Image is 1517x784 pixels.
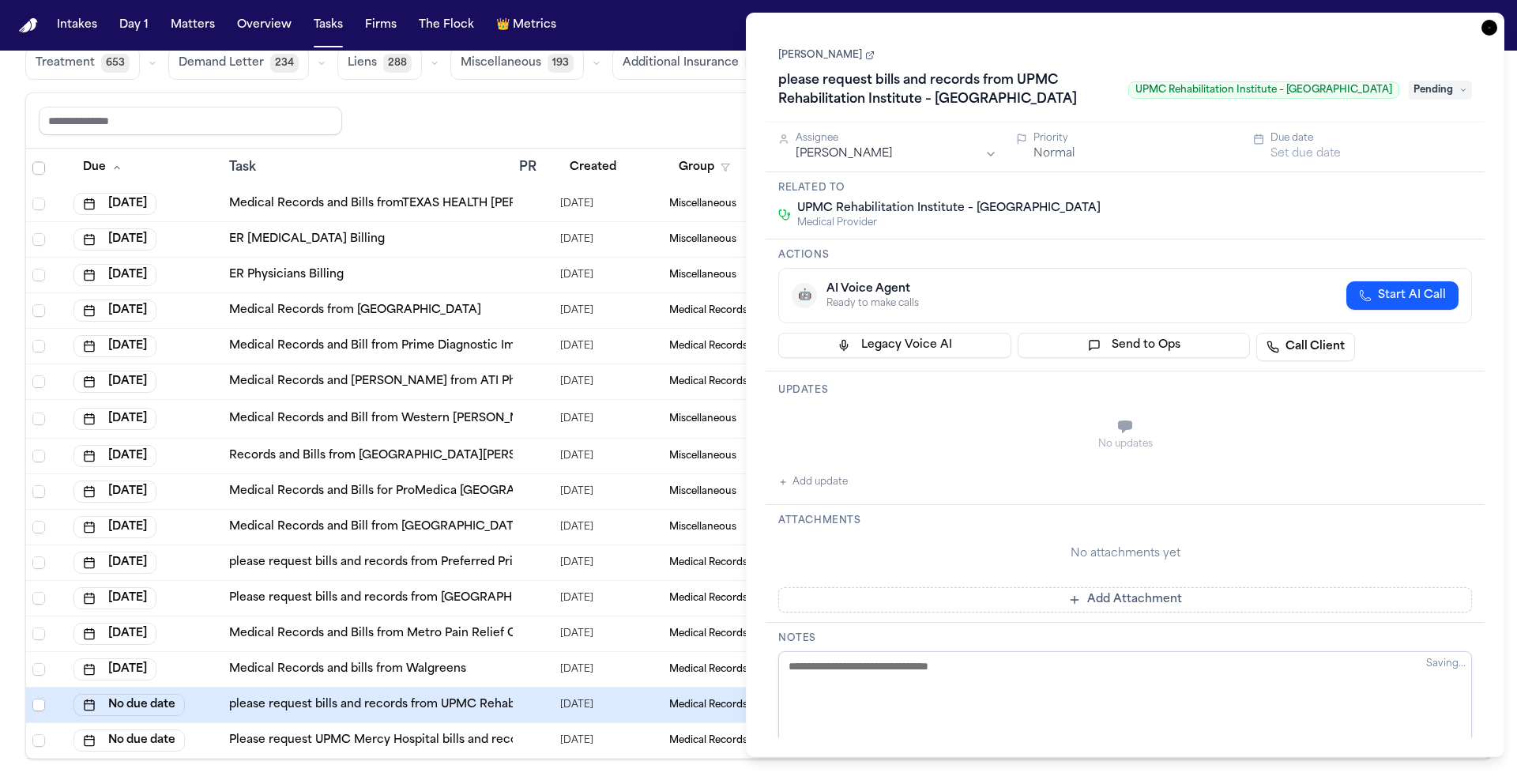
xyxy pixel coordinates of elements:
[669,198,736,210] span: Miscellaneous
[1378,288,1446,303] span: Start AI Call
[623,55,739,71] span: Additional Insurance
[229,196,828,212] a: Medical Records and Bills fromTEXAS HEALTH [PERSON_NAME][GEOGRAPHIC_DATA], [STREET_ADDRESS]
[669,375,747,388] span: Medical Records
[73,300,156,322] button: [DATE]
[560,552,593,574] span: 9/10/2025, 10:21:35 AM
[412,11,480,40] button: The Flock
[612,47,771,80] button: Additional Insurance0
[229,590,565,606] a: Please request bills and records from [GEOGRAPHIC_DATA]
[1033,132,1235,145] div: Priority
[73,408,156,430] button: [DATE]
[51,11,104,40] button: Intakes
[1346,281,1459,310] button: Start AI Call
[32,521,45,533] span: Select row
[772,68,1122,112] h1: please request bills and records from UPMC Rehabilitation Institute – [GEOGRAPHIC_DATA]
[1018,333,1251,358] button: Send to Ops
[101,54,130,73] span: 653
[560,300,593,322] span: 9/9/2025, 12:44:07 PM
[745,54,761,73] span: 0
[73,516,156,538] button: [DATE]
[229,338,546,354] a: Medical Records and Bill from Prime Diagnostic Imaging
[32,161,45,174] span: Select all
[669,699,747,711] span: Medical Records
[73,587,156,609] button: [DATE]
[229,303,481,318] a: Medical Records from [GEOGRAPHIC_DATA]
[32,162,45,175] span: Select row
[383,54,412,73] span: 288
[778,49,875,62] a: [PERSON_NAME]
[229,267,344,283] a: ER Physicians Billing
[359,11,403,40] button: Firms
[560,587,593,609] span: 9/10/2025, 10:27:22 AM
[560,445,593,467] span: 7/21/2025, 5:31:01 PM
[73,729,185,752] button: No due date
[778,514,1472,527] h3: Attachments
[348,55,377,71] span: Liens
[778,438,1472,450] div: No updates
[1270,146,1341,162] button: Set due date
[164,11,221,40] button: Matters
[560,729,593,752] span: 9/9/2025, 2:43:52 PM
[229,484,584,499] a: Medical Records and Bills for ProMedica [GEOGRAPHIC_DATA]
[798,288,811,303] span: 🤖
[669,663,747,676] span: Medical Records
[73,552,156,574] button: [DATE]
[231,11,298,40] button: Overview
[32,269,45,281] span: Select row
[490,11,563,40] button: crownMetrics
[229,374,597,390] a: Medical Records and [PERSON_NAME] from ATI Physical Therapy
[32,413,45,425] span: Select row
[229,555,634,571] a: please request bills and records from Preferred Primary Care Physicians
[229,232,385,247] a: ER [MEDICAL_DATA] Billing
[778,384,1472,397] h3: Updates
[73,264,156,286] button: [DATE]
[73,371,156,393] button: [DATE]
[1426,659,1466,669] span: Saving...
[669,413,736,425] span: Miscellaneous
[669,269,736,281] span: Miscellaneous
[73,481,156,503] button: [DATE]
[450,47,584,80] button: Miscellaneous193
[826,281,919,297] div: AI Voice Agent
[560,658,593,680] span: 9/12/2025, 6:23:54 PM
[25,47,140,80] button: Treatment653
[32,734,45,747] span: Select row
[669,628,747,640] span: Medical Records
[270,54,299,73] span: 234
[669,485,736,498] span: Miscellaneous
[73,445,156,467] button: [DATE]
[32,304,45,317] span: Select row
[73,694,185,716] button: No due date
[778,587,1472,612] button: Add Attachment
[778,632,1472,645] h3: Notes
[560,264,593,286] span: 8/6/2025, 5:30:00 PM
[669,304,747,317] span: Medical Records
[669,556,747,569] span: Medical Records
[229,733,535,748] a: Please request UPMC Mercy Hospital bills and records
[669,153,740,182] button: Group
[168,47,309,80] button: Demand Letter234
[560,623,593,645] span: 9/12/2025, 6:23:30 PM
[229,626,548,642] a: Medical Records and Bills from Metro Pain Relief Center
[229,661,466,677] a: Medical Records and bills from Walgreens
[32,628,45,640] span: Select row
[32,663,45,676] span: Select row
[1270,132,1472,145] div: Due date
[560,408,593,430] span: 8/25/2025, 11:36:06 AM
[560,516,593,538] span: 8/28/2025, 10:56:16 AM
[669,450,736,462] span: Miscellaneous
[229,448,579,464] a: Records and Bills from [GEOGRAPHIC_DATA][PERSON_NAME]
[32,340,45,352] span: Select row
[73,623,156,645] button: [DATE]
[1409,81,1472,100] span: Pending
[113,11,155,40] a: Day 1
[1033,146,1075,162] button: Normal
[669,734,747,747] span: Medical Records
[32,233,45,246] span: Select row
[307,11,349,40] button: Tasks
